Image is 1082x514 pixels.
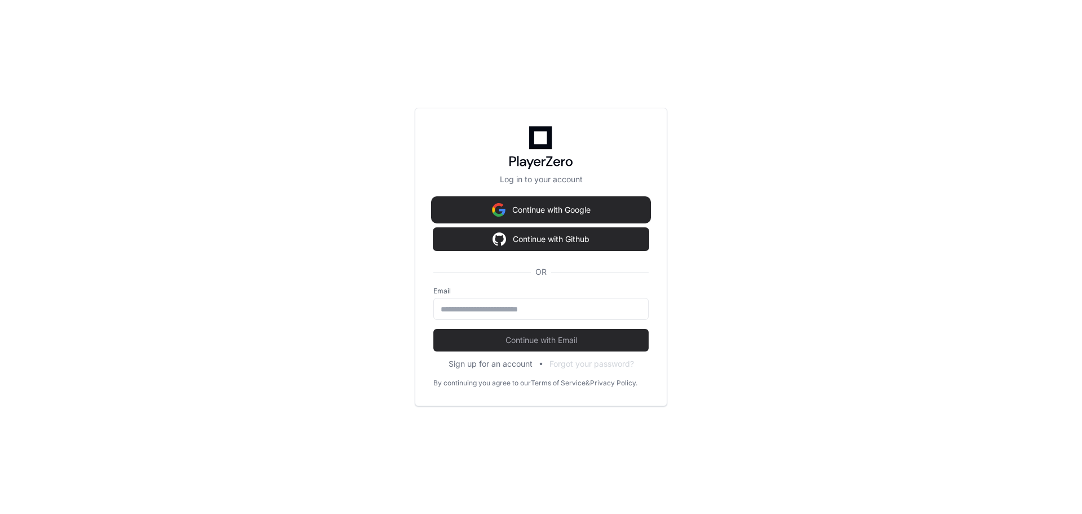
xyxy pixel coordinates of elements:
img: Sign in with google [492,199,505,221]
button: Sign up for an account [449,358,533,370]
p: Log in to your account [433,174,649,185]
span: OR [531,266,551,278]
div: By continuing you agree to our [433,379,531,388]
span: Continue with Email [433,335,649,346]
a: Terms of Service [531,379,586,388]
img: Sign in with google [493,228,506,251]
button: Continue with Github [433,228,649,251]
label: Email [433,287,649,296]
div: & [586,379,590,388]
button: Continue with Google [433,199,649,221]
button: Forgot your password? [549,358,634,370]
button: Continue with Email [433,329,649,352]
a: Privacy Policy. [590,379,637,388]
